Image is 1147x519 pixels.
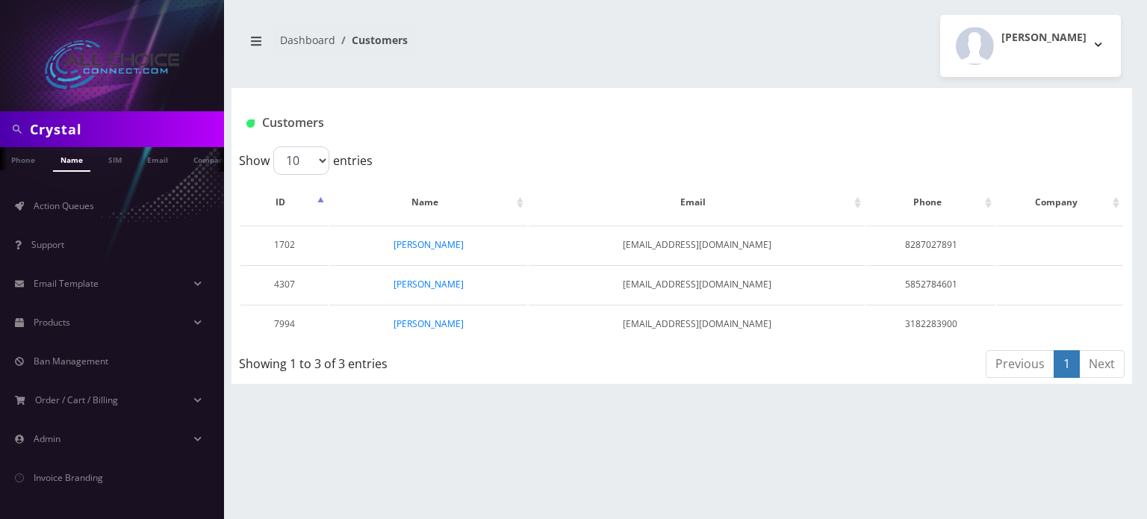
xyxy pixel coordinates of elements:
select: Showentries [273,146,329,175]
th: Phone: activate to sort column ascending [866,181,995,224]
a: [PERSON_NAME] [394,317,464,330]
a: Previous [986,350,1054,378]
button: [PERSON_NAME] [940,15,1121,77]
td: 3182283900 [866,305,995,343]
a: 1 [1054,350,1080,378]
td: 7994 [240,305,328,343]
a: Next [1079,350,1125,378]
input: Search in Company [30,115,220,143]
span: Admin [34,432,60,445]
td: [EMAIL_ADDRESS][DOMAIN_NAME] [529,226,865,264]
td: 4307 [240,265,328,303]
th: ID: activate to sort column descending [240,181,328,224]
a: Email [140,147,175,170]
span: Action Queues [34,199,94,212]
a: Phone [4,147,43,170]
nav: breadcrumb [243,25,671,67]
td: [EMAIL_ADDRESS][DOMAIN_NAME] [529,305,865,343]
img: All Choice Connect [45,40,179,89]
a: SIM [101,147,129,170]
span: Order / Cart / Billing [35,394,118,406]
th: Company: activate to sort column ascending [997,181,1123,224]
th: Name: activate to sort column ascending [329,181,526,224]
h2: [PERSON_NAME] [1001,31,1087,44]
span: Ban Management [34,355,108,367]
span: Email Template [34,277,99,290]
a: [PERSON_NAME] [394,238,464,251]
span: Invoice Branding [34,471,103,484]
td: [EMAIL_ADDRESS][DOMAIN_NAME] [529,265,865,303]
h1: Customers [246,116,969,130]
td: 1702 [240,226,328,264]
li: Customers [335,32,408,48]
span: Support [31,238,64,251]
a: Company [186,147,236,170]
a: Dashboard [280,33,335,47]
td: 8287027891 [866,226,995,264]
td: 5852784601 [866,265,995,303]
label: Show entries [239,146,373,175]
span: Products [34,316,70,329]
a: [PERSON_NAME] [394,278,464,290]
div: Showing 1 to 3 of 3 entries [239,349,597,373]
a: Name [53,147,90,172]
th: Email: activate to sort column ascending [529,181,865,224]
